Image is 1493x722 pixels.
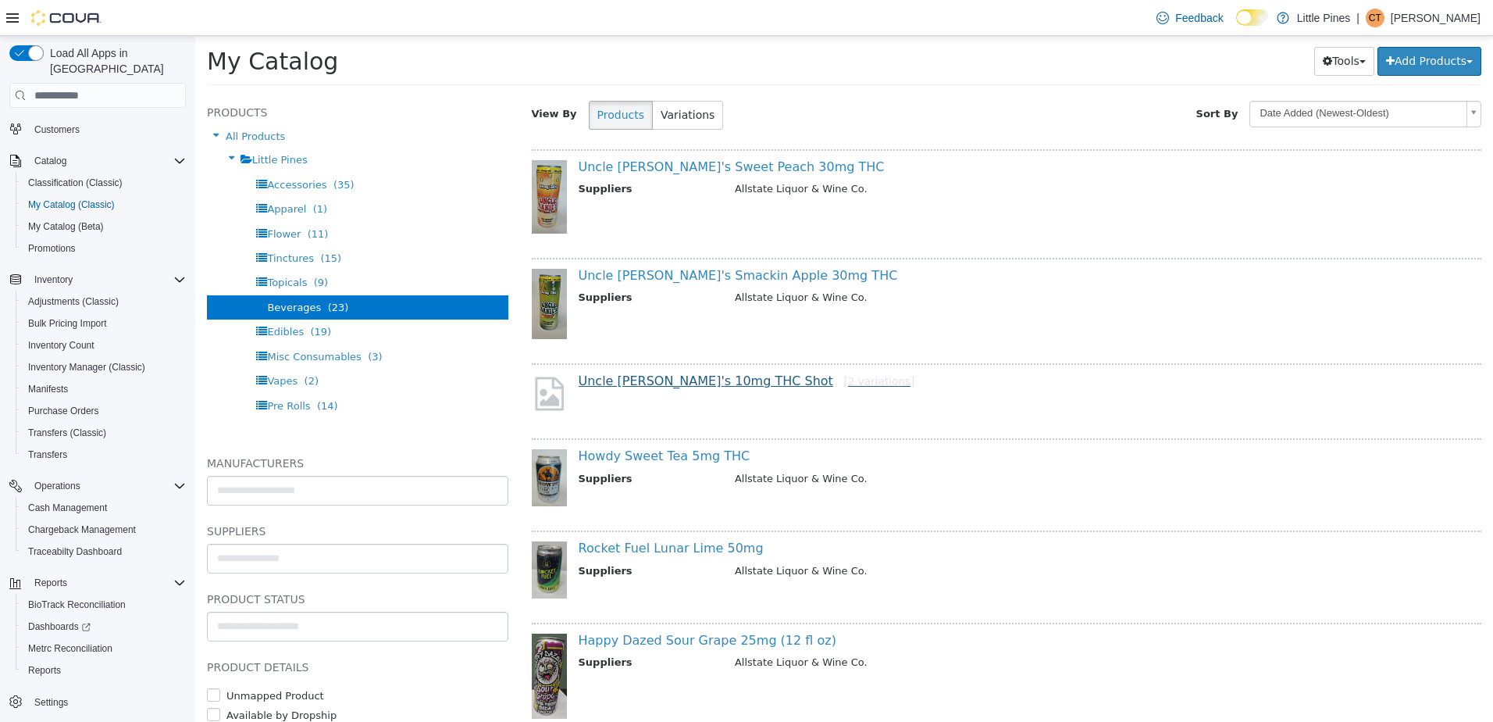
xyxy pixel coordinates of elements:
span: Metrc Reconciliation [28,642,112,655]
span: Little Pines [57,118,112,130]
img: Cova [31,10,102,26]
button: My Catalog (Beta) [16,216,192,238]
h5: Products [12,67,313,86]
span: Flower [72,192,105,204]
a: Chargeback Management [22,520,142,539]
button: Transfers [16,444,192,466]
label: Available by Dropship [27,672,141,688]
span: Classification (Classic) [22,173,186,192]
a: Bulk Pricing Import [22,314,113,333]
span: Manifests [22,380,186,399]
a: Classification (Classic) [22,173,129,192]
span: Inventory Manager (Classic) [22,358,186,377]
a: Dashboards [22,617,97,636]
button: Reports [16,659,192,681]
span: Promotions [28,242,76,255]
a: Cash Management [22,499,113,517]
button: Purchase Orders [16,400,192,422]
button: Inventory Manager (Classic) [16,356,192,378]
span: Misc Consumables [72,315,166,327]
img: 150 [337,124,372,198]
span: (15) [125,216,146,228]
a: Rocket Fuel Lunar Lime 50mg [383,505,568,520]
a: Customers [28,120,86,139]
span: Dark Mode [1236,26,1237,27]
button: Operations [28,477,87,495]
span: Customers [34,123,80,136]
span: Reports [28,574,186,592]
span: Tinctures [72,216,119,228]
span: Customers [28,119,186,138]
button: Inventory [3,269,192,291]
span: Manifests [28,383,68,395]
span: Inventory Count [22,336,186,355]
span: Bulk Pricing Import [22,314,186,333]
button: Inventory [28,270,79,289]
a: Manifests [22,380,74,399]
span: Traceabilty Dashboard [22,542,186,561]
a: Settings [28,693,74,712]
span: BioTrack Reconciliation [22,595,186,614]
button: Variations [457,65,528,94]
a: My Catalog (Classic) [22,195,121,214]
span: Promotions [22,239,186,258]
span: Cash Management [28,502,107,514]
span: Load All Apps in [GEOGRAPHIC_DATA] [44,45,186,77]
a: My Catalog (Beta) [22,217,110,236]
a: Traceabilty Dashboard [22,542,128,561]
p: Little Pines [1297,9,1350,27]
span: My Catalog (Classic) [28,198,115,211]
th: Suppliers [383,254,528,273]
span: Catalog [34,155,66,167]
span: Topicals [72,241,112,252]
button: Adjustments (Classic) [16,291,192,313]
span: (23) [133,266,154,277]
span: Inventory Count [28,339,94,352]
span: (35) [138,143,159,155]
small: [2 variations] [648,339,719,352]
a: Transfers [22,445,73,464]
button: Promotions [16,238,192,259]
span: Reports [34,577,67,589]
span: (3) [173,315,187,327]
th: Suppliers [383,527,528,547]
a: Metrc Reconciliation [22,639,119,658]
label: Unmapped Product [27,652,129,668]
span: Dashboards [28,620,91,633]
button: Catalog [28,152,73,170]
span: Purchase Orders [22,402,186,420]
a: Purchase Orders [22,402,105,420]
span: Reports [22,661,186,680]
a: Inventory Count [22,336,101,355]
button: Catalog [3,150,192,172]
span: Operations [34,480,80,492]
span: Settings [34,696,68,709]
span: All Products [30,95,90,106]
a: Feedback [1150,2,1229,34]
span: Chargeback Management [22,520,186,539]
a: Happy Dazed Sour Grape 25mg (12 fl oz) [383,597,641,612]
button: Add Products [1182,11,1286,40]
span: View By [337,72,382,84]
a: Uncle [PERSON_NAME]'s Sweet Peach 30mg THC [383,123,689,138]
a: Transfers (Classic) [22,424,112,442]
span: Vapes [72,339,102,351]
a: Dashboards [16,616,192,638]
span: BioTrack Reconciliation [28,599,126,611]
span: (14) [122,364,143,376]
a: Uncle [PERSON_NAME]'s 10mg THC Shot[2 variations] [383,338,720,352]
div: Candace Thompson [1366,9,1384,27]
span: (9) [119,241,133,252]
h5: Manufacturers [12,418,313,437]
button: Reports [28,574,73,592]
span: Adjustments (Classic) [22,292,186,311]
a: BioTrack Reconciliation [22,595,132,614]
span: (1) [118,167,132,179]
button: Classification (Classic) [16,172,192,194]
td: Allstate Liquor & Wine Co. [528,145,1252,165]
button: Tools [1119,11,1179,40]
span: Accessories [72,143,131,155]
span: Transfers [22,445,186,464]
button: Metrc Reconciliation [16,638,192,659]
span: Inventory Manager (Classic) [28,361,145,374]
